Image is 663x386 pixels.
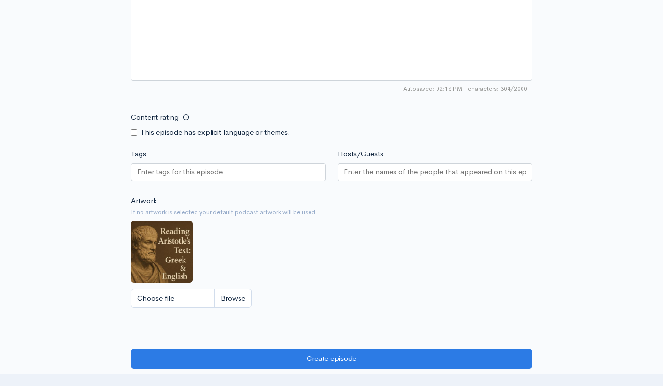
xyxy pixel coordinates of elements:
[131,207,532,217] small: If no artwork is selected your default podcast artwork will be used
[131,108,179,127] label: Content rating
[338,149,383,160] label: Hosts/Guests
[403,84,462,93] span: Autosaved: 02:16 PM
[468,84,527,93] span: 304/2000
[344,166,526,178] input: Enter the names of the people that appeared on this episode
[131,149,146,160] label: Tags
[137,166,224,178] input: Enter tags for this episode
[141,127,290,138] label: This episode has explicit language or themes.
[131,195,157,207] label: Artwork
[131,349,532,369] input: Create episode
